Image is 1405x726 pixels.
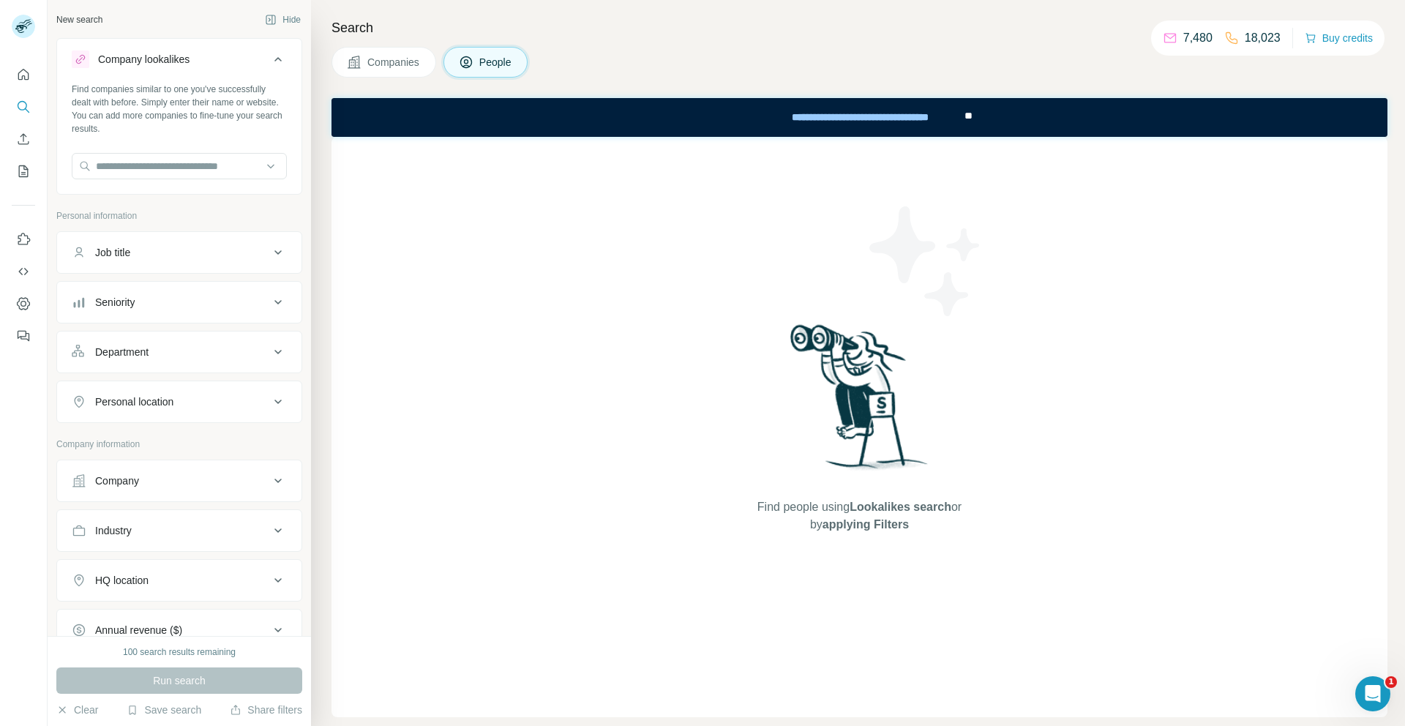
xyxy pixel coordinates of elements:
span: Find people using or by [742,498,976,534]
div: Company lookalikes [98,52,190,67]
button: Seniority [57,285,301,320]
button: Hide [255,9,311,31]
div: Job title [95,245,130,260]
button: Annual revenue ($) [57,613,301,648]
button: Enrich CSV [12,126,35,152]
button: HQ location [57,563,301,598]
button: Feedback [12,323,35,349]
div: New search [56,13,102,26]
div: 100 search results remaining [123,645,236,659]
div: Personal location [95,394,173,409]
button: Industry [57,513,301,548]
button: Personal location [57,384,301,419]
button: Use Surfe on LinkedIn [12,226,35,252]
button: Save search [127,703,201,717]
span: applying Filters [823,518,909,531]
span: Companies [367,55,421,70]
iframe: Intercom live chat [1355,676,1390,711]
p: Personal information [56,209,302,222]
p: 7,480 [1183,29,1213,47]
button: Dashboard [12,291,35,317]
div: HQ location [95,573,149,588]
div: Department [95,345,149,359]
span: People [479,55,513,70]
button: My lists [12,158,35,184]
span: 1 [1385,676,1397,688]
p: Company information [56,438,302,451]
p: 18,023 [1245,29,1281,47]
span: Lookalikes search [850,501,951,513]
div: Company [95,474,139,488]
h4: Search [331,18,1387,38]
button: Job title [57,235,301,270]
button: Use Surfe API [12,258,35,285]
button: Buy credits [1305,28,1373,48]
button: Company [57,463,301,498]
div: Find companies similar to one you've successfully dealt with before. Simply enter their name or w... [72,83,287,135]
button: Department [57,334,301,370]
button: Share filters [230,703,302,717]
button: Clear [56,703,98,717]
button: Search [12,94,35,120]
div: Seniority [95,295,135,310]
button: Quick start [12,61,35,88]
div: Annual revenue ($) [95,623,182,637]
div: Industry [95,523,132,538]
iframe: Banner [331,98,1387,137]
img: Surfe Illustration - Stars [860,195,992,327]
img: Surfe Illustration - Woman searching with binoculars [784,321,936,484]
button: Company lookalikes [57,42,301,83]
